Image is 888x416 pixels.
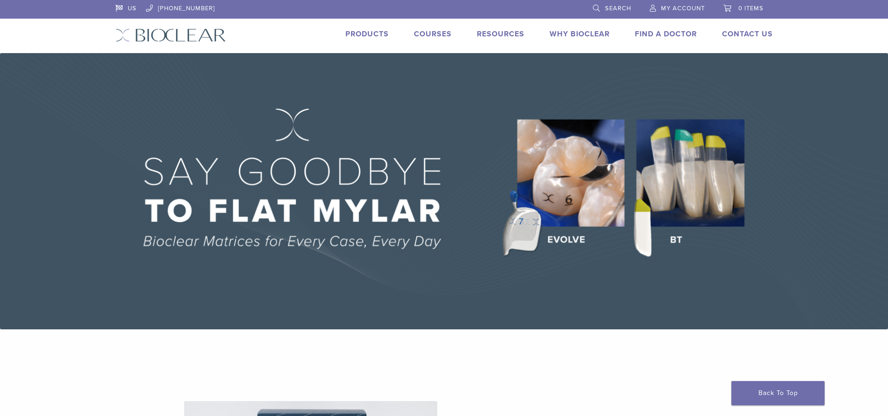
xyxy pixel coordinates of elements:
[738,5,764,12] span: 0 items
[116,28,226,42] img: Bioclear
[605,5,631,12] span: Search
[414,29,452,39] a: Courses
[722,29,773,39] a: Contact Us
[550,29,610,39] a: Why Bioclear
[477,29,524,39] a: Resources
[345,29,389,39] a: Products
[731,381,825,405] a: Back To Top
[661,5,705,12] span: My Account
[635,29,697,39] a: Find A Doctor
